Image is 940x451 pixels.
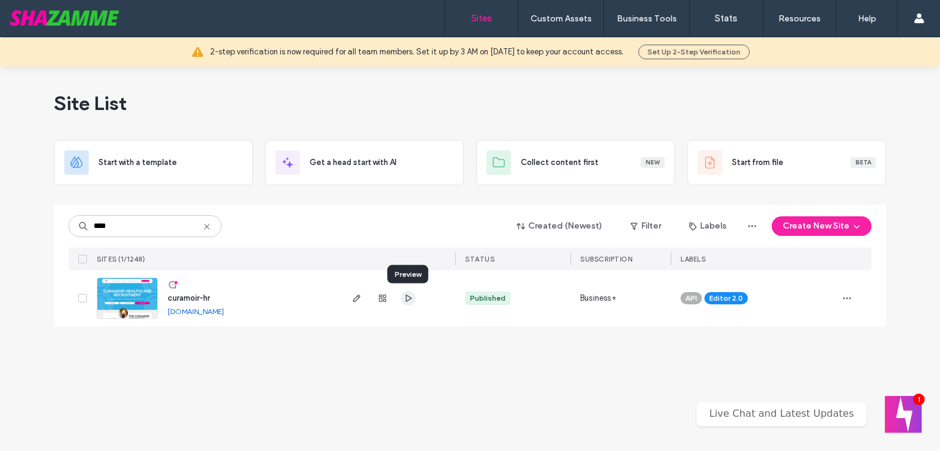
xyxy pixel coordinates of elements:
button: Welcome message [885,396,922,433]
span: Start with a template [99,156,177,169]
button: Filter [618,216,673,236]
label: Business Tools [617,13,677,24]
span: LABELS [681,255,706,263]
button: Labels [678,216,737,236]
p: Live Chat and Latest Updates [709,409,854,419]
label: Resources [778,13,821,24]
span: Start from file [732,156,783,169]
button: Set Up 2-Step Verification [638,45,750,59]
span: SITES (1/1248) [97,255,145,263]
span: Collect content first [521,156,599,169]
button: Created (Newest) [506,216,613,236]
span: Site List [54,91,127,116]
div: New [641,157,665,168]
div: 1 [913,394,925,405]
label: Stats [715,13,737,24]
span: 2-step verification is now required for all team members. Set it up by 3 AM on [DATE] to keep you... [210,46,624,58]
span: STATUS [465,255,494,263]
div: Start with a template [54,140,253,185]
label: Custom Assets [531,13,592,24]
span: Get a head start with AI [310,156,397,169]
label: Sites [471,13,492,24]
span: API [685,293,697,304]
div: Start from fileBeta [687,140,886,185]
a: [DOMAIN_NAME] [168,307,224,316]
a: curamoir-hr [168,293,210,302]
span: Editor 2.0 [709,293,743,304]
span: SUBSCRIPTION [580,255,632,263]
div: Collect content firstNew [476,140,675,185]
span: Help [28,9,53,20]
div: Get a head start with AI [265,140,464,185]
span: Business+ [580,292,616,304]
div: Preview [387,265,428,284]
div: Beta [851,157,876,168]
label: Help [858,13,876,24]
button: Create New Site [772,216,871,236]
div: Published [470,293,505,304]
